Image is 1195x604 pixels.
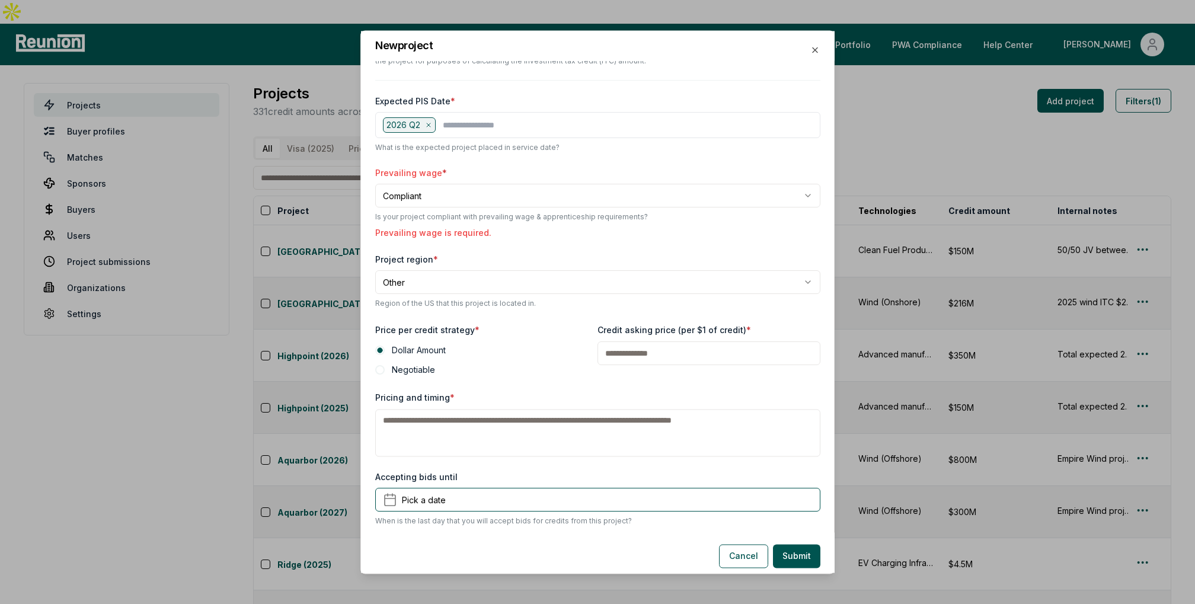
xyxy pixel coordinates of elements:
[392,364,435,376] label: Negotiable
[375,488,820,512] button: Pick a date
[597,325,751,335] label: Credit asking price (per $1 of credit)
[383,118,436,133] div: 2026 Q2
[375,143,820,153] p: What is the expected project placed in service date?
[375,325,480,335] label: Price per credit strategy
[773,544,820,568] button: Submit
[375,471,458,484] label: Accepting bids until
[375,167,447,180] label: Prevailing wage
[719,544,768,568] button: Cancel
[402,494,446,506] span: Pick a date
[375,517,632,526] p: When is the last day that you will accept bids for credits from this project?
[375,40,433,51] h2: New project
[392,344,446,357] label: Dollar Amount
[375,254,438,266] label: Project region
[375,213,820,222] p: Is your project compliant with prevailing wage & apprenticeship requirements?
[375,299,820,309] p: Region of the US that this project is located in.
[375,393,455,403] label: Pricing and timing
[375,95,455,108] label: Expected PIS Date
[375,227,820,239] p: Prevailing wage is required.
